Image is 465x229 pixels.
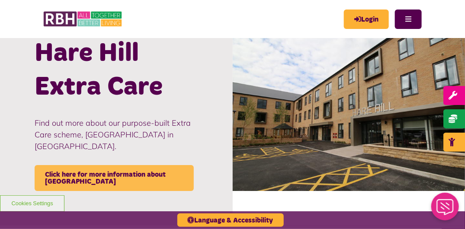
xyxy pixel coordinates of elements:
[43,9,123,29] img: RBH
[35,165,194,191] a: Click here for more information about [GEOGRAPHIC_DATA]
[177,213,284,227] button: Language & Accessibility
[35,117,198,152] p: Find out more about our purpose-built Extra Care scheme, [GEOGRAPHIC_DATA] in [GEOGRAPHIC_DATA].
[35,37,198,104] h2: Hare Hill Extra Care
[426,190,465,229] iframe: Netcall Web Assistant for live chat
[344,10,389,29] a: MyRBH
[395,10,422,29] button: Navigation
